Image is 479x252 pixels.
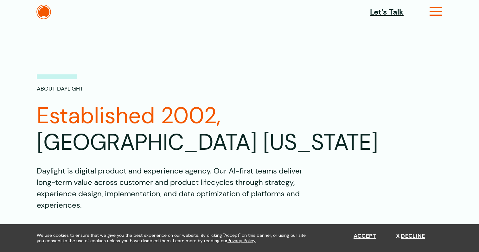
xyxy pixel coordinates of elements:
[37,74,83,93] p: About Daylight
[37,165,315,211] p: Daylight is digital product and experience agency. Our AI-first teams deliver long-term value acr...
[36,5,51,19] img: The Daylight Studio Logo
[37,233,312,243] span: We use cookies to ensure that we give you the best experience on our website. By clicking "Accept...
[396,233,425,240] button: Decline
[227,238,256,243] a: Privacy Policy.
[37,101,220,130] span: Established 2002,
[370,6,404,18] a: Let’s Talk
[37,103,398,156] h1: [GEOGRAPHIC_DATA] [US_STATE]
[354,233,376,240] button: Accept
